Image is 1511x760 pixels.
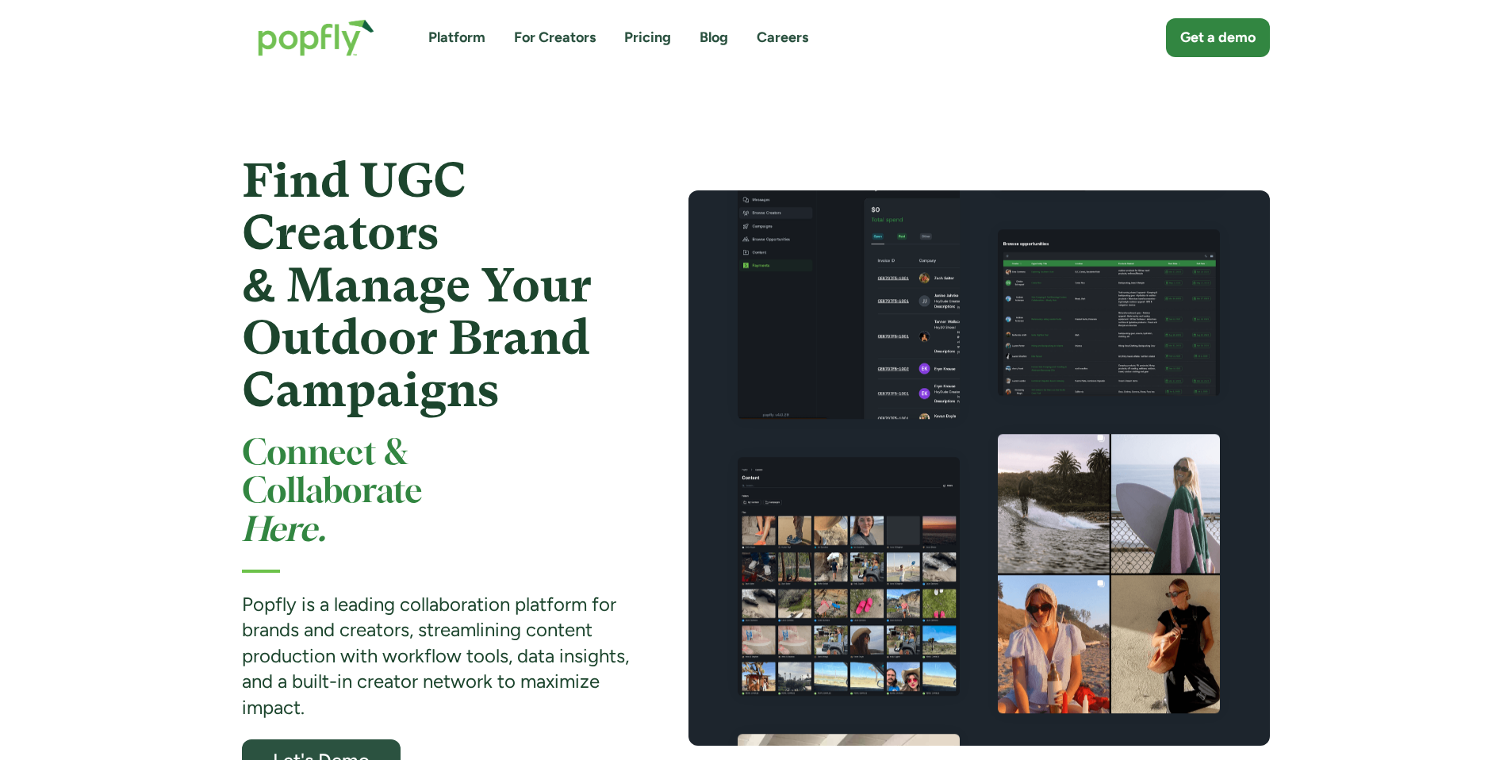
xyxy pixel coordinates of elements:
a: For Creators [514,28,596,48]
a: Pricing [624,28,671,48]
a: Careers [757,28,808,48]
strong: Find UGC Creators & Manage Your Outdoor Brand Campaigns [242,153,592,417]
em: Here. [242,515,326,547]
a: home [242,3,390,72]
a: Blog [700,28,728,48]
div: Get a demo [1180,28,1256,48]
a: Platform [428,28,485,48]
a: Get a demo [1166,18,1270,57]
strong: Popfly is a leading collaboration platform for brands and creators, streamlining content producti... [242,593,629,719]
h2: Connect & Collaborate [242,436,631,551]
